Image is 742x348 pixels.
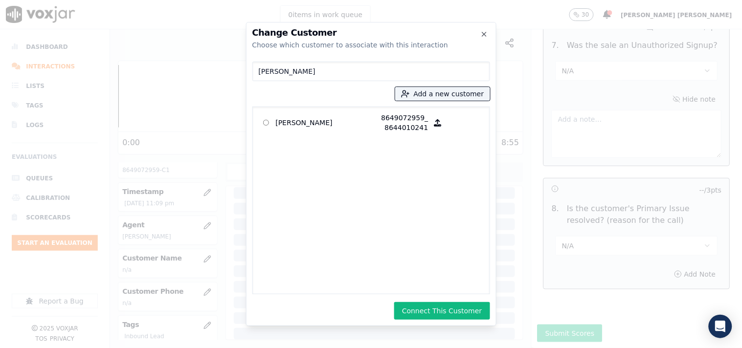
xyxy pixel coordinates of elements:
div: Open Intercom Messenger [709,315,732,338]
button: Add a new customer [395,87,490,101]
input: Search Customers [252,62,490,81]
button: Connect This Customer [394,302,490,320]
p: 8649072959_ 8644010241 [352,113,428,132]
button: [PERSON_NAME] 8649072959_ 8644010241 [428,113,448,132]
input: [PERSON_NAME] 8649072959_ 8644010241 [263,120,270,126]
p: [PERSON_NAME] [276,113,352,132]
div: Choose which customer to associate with this interaction [252,40,490,50]
h2: Change Customer [252,28,490,37]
